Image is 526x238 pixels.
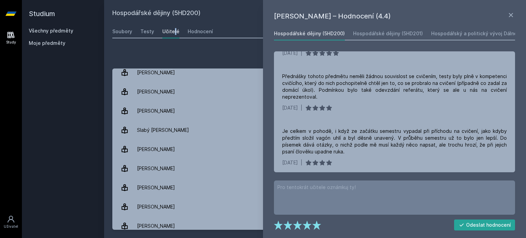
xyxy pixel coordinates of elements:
[112,197,518,216] a: [PERSON_NAME] 2 hodnocení 4.5
[162,28,179,35] div: Učitelé
[140,28,154,35] div: Testy
[282,50,298,57] div: [DATE]
[137,123,189,137] div: Slabý [PERSON_NAME]
[140,25,154,38] a: Testy
[137,200,175,214] div: [PERSON_NAME]
[301,104,302,111] div: |
[137,162,175,175] div: [PERSON_NAME]
[112,140,518,159] a: [PERSON_NAME] 3 hodnocení 5.0
[29,28,73,34] a: Všechny předměty
[137,66,175,79] div: [PERSON_NAME]
[282,128,507,155] div: Je celkem v pohodě, i když ze začátku semestru vypadal při příchodu na cvičení, jako kdyby předtí...
[112,121,518,140] a: Slabý [PERSON_NAME] 2 hodnocení 5.0
[282,159,298,166] div: [DATE]
[282,73,507,100] div: Přednášky tohoto předmětu neměli žádnou souvislost se cvičením, testy byly plně v kompetenci cvič...
[112,159,518,178] a: [PERSON_NAME] 3 hodnocení 5.0
[1,27,21,48] a: Study
[282,104,298,111] div: [DATE]
[4,224,18,229] div: Uživatel
[188,25,213,38] a: Hodnocení
[112,178,518,197] a: [PERSON_NAME] 3 hodnocení 4.7
[112,63,518,82] a: [PERSON_NAME] 4 hodnocení 5.0
[112,28,132,35] div: Soubory
[137,142,175,156] div: [PERSON_NAME]
[1,212,21,233] a: Uživatel
[137,85,175,99] div: [PERSON_NAME]
[162,25,179,38] a: Učitelé
[29,40,65,47] span: Moje předměty
[112,82,518,101] a: [PERSON_NAME] 1 hodnocení 5.0
[112,101,518,121] a: [PERSON_NAME] 8 hodnocení 4.4
[301,159,302,166] div: |
[112,216,518,236] a: [PERSON_NAME] 20 hodnocení 4.5
[137,181,175,195] div: [PERSON_NAME]
[137,104,175,118] div: [PERSON_NAME]
[137,219,175,233] div: [PERSON_NAME]
[112,25,132,38] a: Soubory
[188,28,213,35] div: Hodnocení
[454,220,515,230] button: Odeslat hodnocení
[301,50,302,57] div: |
[6,40,16,45] div: Study
[112,8,441,19] h2: Hospodářské dějiny (5HD200)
